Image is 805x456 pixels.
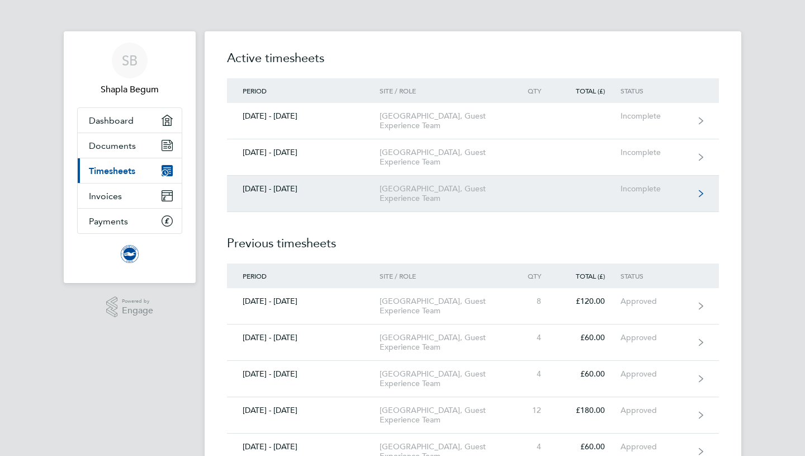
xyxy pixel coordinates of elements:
div: [GEOGRAPHIC_DATA], Guest Experience Team [380,297,508,316]
a: SBShapla Begum [77,43,182,96]
span: Period [243,271,267,280]
div: Total (£) [557,272,621,280]
span: SB [122,53,138,68]
div: Qty [508,272,557,280]
h2: Previous timesheets [227,212,719,264]
span: Payments [89,216,128,227]
a: [DATE] - [DATE][GEOGRAPHIC_DATA], Guest Experience Team4£60.00Approved [227,325,719,361]
div: [GEOGRAPHIC_DATA], Guest Experience Team [380,406,508,425]
div: [DATE] - [DATE] [227,333,380,342]
div: Incomplete [621,111,689,121]
div: Status [621,87,689,95]
a: Documents [78,133,182,158]
div: 4 [508,442,557,452]
span: Documents [89,140,136,151]
a: Go to home page [77,245,182,263]
div: Incomplete [621,148,689,157]
div: Approved [621,406,689,415]
div: [DATE] - [DATE] [227,184,380,194]
div: £60.00 [557,369,621,379]
span: Timesheets [89,166,135,176]
div: [DATE] - [DATE] [227,297,380,306]
span: Powered by [122,297,153,306]
h2: Active timesheets [227,49,719,78]
div: 4 [508,369,557,379]
a: Dashboard [78,108,182,133]
a: Invoices [78,184,182,208]
span: Dashboard [89,115,134,126]
div: £60.00 [557,442,621,452]
a: Payments [78,209,182,233]
div: Approved [621,369,689,379]
div: Status [621,272,689,280]
div: Approved [621,333,689,342]
div: [DATE] - [DATE] [227,406,380,415]
div: 12 [508,406,557,415]
a: [DATE] - [DATE][GEOGRAPHIC_DATA], Guest Experience Team4£60.00Approved [227,361,719,397]
div: Total (£) [557,87,621,95]
a: [DATE] - [DATE][GEOGRAPHIC_DATA], Guest Experience Team8£120.00Approved [227,288,719,325]
span: Engage [122,306,153,316]
div: 8 [508,297,557,306]
div: Site / Role [380,272,508,280]
div: 4 [508,333,557,342]
a: Timesheets [78,158,182,183]
div: [DATE] - [DATE] [227,442,380,452]
div: Approved [621,297,689,306]
a: [DATE] - [DATE][GEOGRAPHIC_DATA], Guest Experience TeamIncomplete [227,103,719,139]
div: [DATE] - [DATE] [227,369,380,379]
span: Period [243,86,267,95]
div: [GEOGRAPHIC_DATA], Guest Experience Team [380,184,508,203]
div: Incomplete [621,184,689,194]
div: [GEOGRAPHIC_DATA], Guest Experience Team [380,369,508,388]
div: Qty [508,87,557,95]
div: [GEOGRAPHIC_DATA], Guest Experience Team [380,111,508,130]
a: Powered byEngage [106,297,154,318]
a: [DATE] - [DATE][GEOGRAPHIC_DATA], Guest Experience TeamIncomplete [227,139,719,176]
div: Approved [621,442,689,452]
div: [GEOGRAPHIC_DATA], Guest Experience Team [380,148,508,167]
span: Invoices [89,191,122,201]
div: £60.00 [557,333,621,342]
a: [DATE] - [DATE][GEOGRAPHIC_DATA], Guest Experience TeamIncomplete [227,176,719,212]
div: [DATE] - [DATE] [227,148,380,157]
a: [DATE] - [DATE][GEOGRAPHIC_DATA], Guest Experience Team12£180.00Approved [227,397,719,434]
div: £120.00 [557,297,621,306]
div: Site / Role [380,87,508,95]
nav: Main navigation [64,31,196,283]
div: £180.00 [557,406,621,415]
img: brightonandhovealbion-logo-retina.png [121,245,139,263]
div: [DATE] - [DATE] [227,111,380,121]
div: [GEOGRAPHIC_DATA], Guest Experience Team [380,333,508,352]
span: Shapla Begum [77,83,182,96]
